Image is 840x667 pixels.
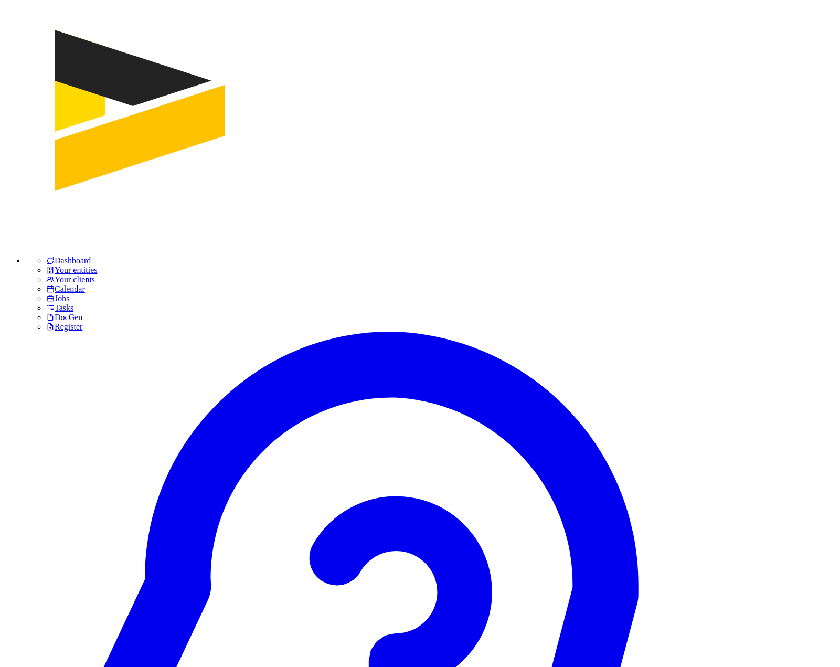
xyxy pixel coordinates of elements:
[55,322,82,331] span: Register
[46,313,82,322] a: DocGen
[55,256,91,265] span: Dashboard
[46,275,95,284] a: Your clients
[55,294,69,303] span: Jobs
[55,284,85,293] span: Calendar
[55,303,73,312] span: Tasks
[55,313,82,322] span: DocGen
[46,256,91,265] a: Dashboard
[55,275,95,284] span: Your clients
[46,303,73,312] a: Tasks
[46,266,98,274] a: Your entities
[46,294,69,303] a: Jobs
[46,284,85,293] a: Calendar
[55,266,98,274] span: Your entities
[46,322,82,331] a: Register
